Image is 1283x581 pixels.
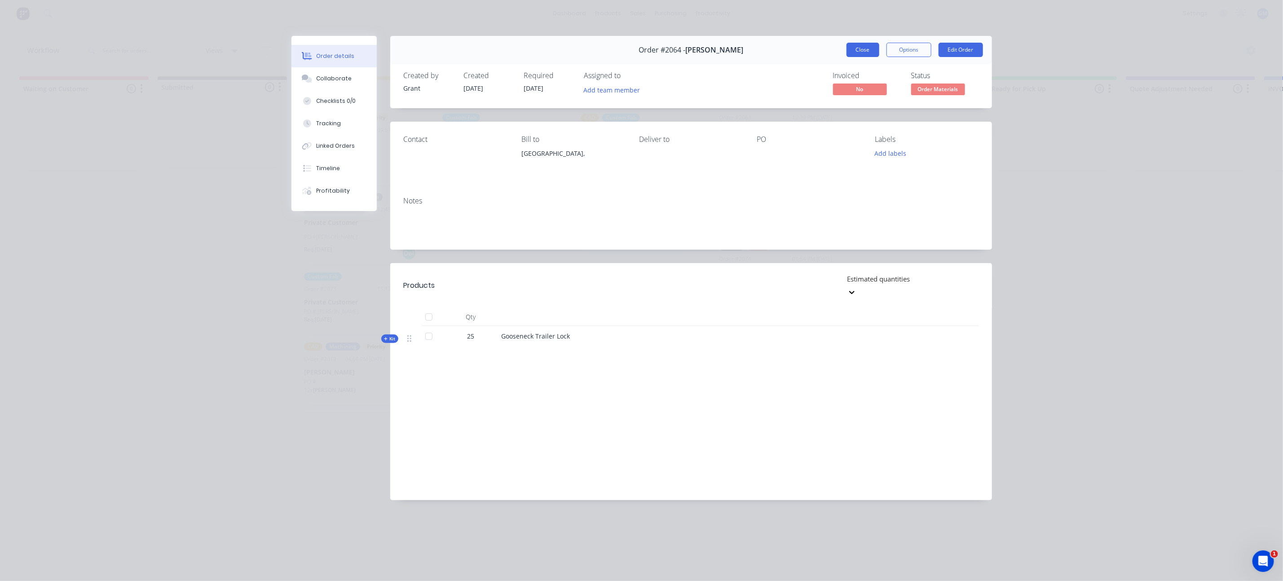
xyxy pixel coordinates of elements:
[584,84,645,96] button: Add team member
[639,46,685,54] span: Order #2064 -
[316,75,352,83] div: Collaborate
[1271,550,1278,558] span: 1
[911,84,965,97] button: Order Materials
[316,164,340,172] div: Timeline
[404,197,979,205] div: Notes
[444,308,498,326] div: Qty
[291,135,377,157] button: Linked Orders
[291,112,377,135] button: Tracking
[521,147,625,160] div: [GEOGRAPHIC_DATA],
[291,90,377,112] button: Checklists 0/0
[911,84,965,95] span: Order Materials
[316,119,341,128] div: Tracking
[524,84,544,92] span: [DATE]
[875,135,978,144] div: Labels
[524,71,573,80] div: Required
[384,335,396,342] span: Kit
[404,84,453,93] div: Grant
[316,52,354,60] div: Order details
[291,180,377,202] button: Profitability
[316,97,356,105] div: Checklists 0/0
[870,147,911,159] button: Add labels
[291,157,377,180] button: Timeline
[404,71,453,80] div: Created by
[579,84,645,96] button: Add team member
[381,335,398,343] button: Kit
[404,135,507,144] div: Contact
[584,71,674,80] div: Assigned to
[639,135,742,144] div: Deliver to
[833,71,900,80] div: Invoiced
[404,280,435,291] div: Products
[316,187,350,195] div: Profitability
[467,331,475,341] span: 25
[911,71,979,80] div: Status
[521,147,625,176] div: [GEOGRAPHIC_DATA],
[833,84,887,95] span: No
[939,43,983,57] button: Edit Order
[464,71,513,80] div: Created
[502,332,570,340] span: Gooseneck Trailer Lock
[685,46,743,54] span: [PERSON_NAME]
[886,43,931,57] button: Options
[291,67,377,90] button: Collaborate
[847,43,879,57] button: Close
[1252,550,1274,572] iframe: Intercom live chat
[291,45,377,67] button: Order details
[464,84,484,92] span: [DATE]
[757,135,860,144] div: PO
[316,142,355,150] div: Linked Orders
[521,135,625,144] div: Bill to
